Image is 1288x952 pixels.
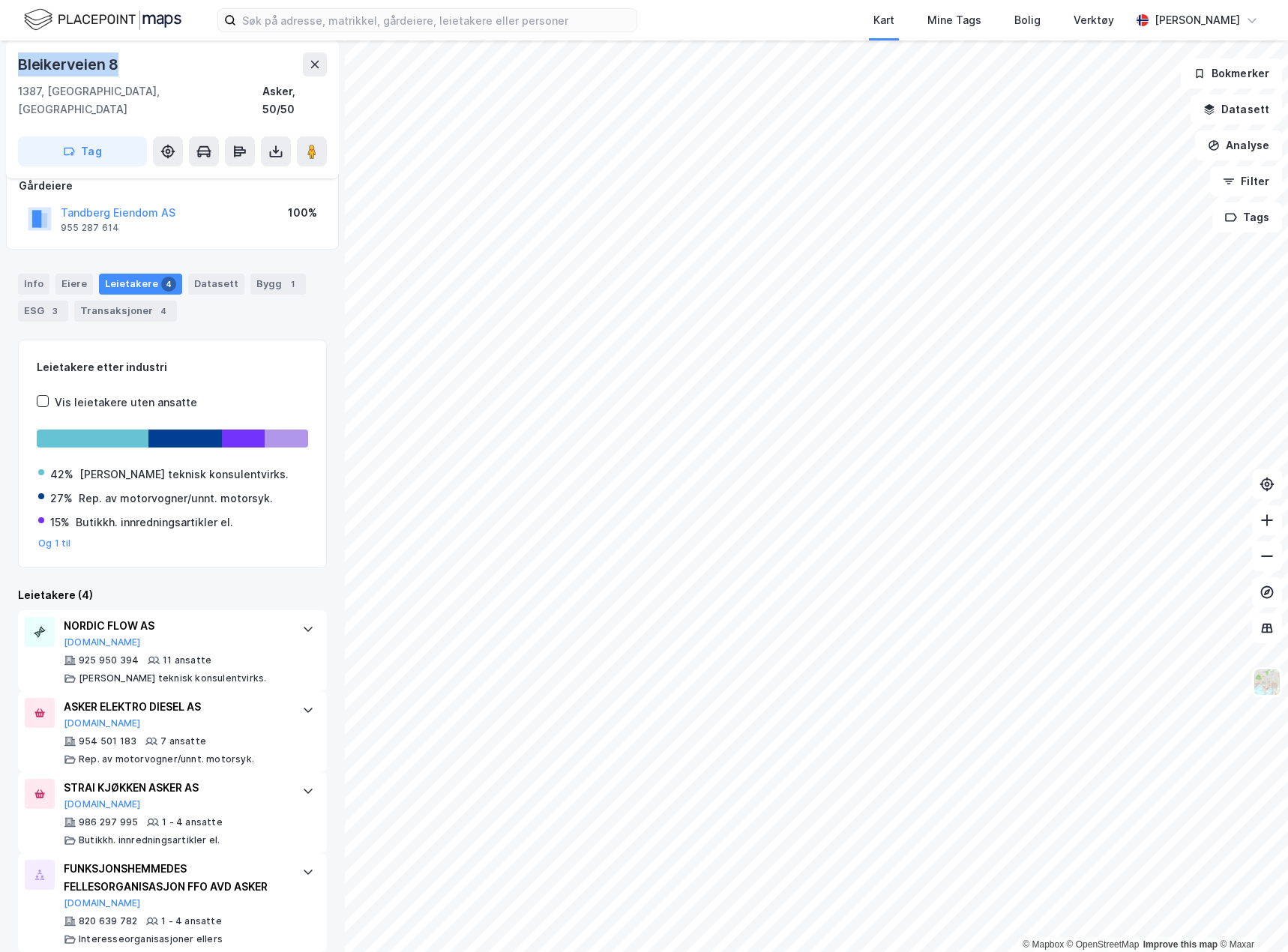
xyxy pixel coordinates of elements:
[1253,668,1281,696] img: Z
[236,9,637,31] input: Søk på adresse, matrikkel, gårdeiere, leietakere eller personer
[1191,94,1282,124] button: Datasett
[24,7,181,33] img: logo.f888ab2527a4732fd821a326f86c7f29.svg
[1067,939,1140,950] a: OpenStreetMap
[1155,11,1240,29] div: [PERSON_NAME]
[1195,130,1282,160] button: Analyse
[1213,880,1288,952] div: Kontrollprogram for chat
[18,301,68,322] div: ESG
[38,537,71,549] button: Og 1 til
[156,304,171,319] div: 4
[19,177,326,195] div: Gårdeiere
[18,274,49,295] div: Info
[79,466,289,483] div: [PERSON_NAME] teknisk konsulentvirks.
[64,717,141,729] button: [DOMAIN_NAME]
[79,654,139,666] div: 925 950 394
[55,274,93,295] div: Eiere
[285,277,300,292] div: 1
[262,82,327,118] div: Asker, 50/50
[79,735,136,747] div: 954 501 183
[37,358,308,376] div: Leietakere etter industri
[18,586,327,604] div: Leietakere (4)
[1074,11,1114,29] div: Verktøy
[79,933,223,945] div: Interesseorganisasjoner ellers
[50,513,70,531] div: 15%
[79,816,138,828] div: 986 297 995
[74,301,177,322] div: Transaksjoner
[1213,880,1288,952] iframe: Chat Widget
[1212,202,1282,232] button: Tags
[873,11,894,29] div: Kart
[79,672,266,684] div: [PERSON_NAME] teknisk konsulentvirks.
[64,636,141,648] button: [DOMAIN_NAME]
[162,816,223,828] div: 1 - 4 ansatte
[1023,939,1064,950] a: Mapbox
[64,860,287,896] div: FUNKSJONSHEMMEDES FELLESORGANISASJON FFO AVD ASKER
[288,204,317,222] div: 100%
[64,897,141,909] button: [DOMAIN_NAME]
[1014,11,1041,29] div: Bolig
[64,798,141,810] button: [DOMAIN_NAME]
[18,136,147,166] button: Tag
[250,274,306,295] div: Bygg
[163,654,211,666] div: 11 ansatte
[79,915,137,927] div: 820 639 782
[64,779,287,797] div: STRAI KJØKKEN ASKER AS
[161,915,222,927] div: 1 - 4 ansatte
[1210,166,1282,196] button: Filter
[50,489,73,507] div: 27%
[188,274,244,295] div: Datasett
[47,304,62,319] div: 3
[61,222,119,234] div: 955 287 614
[160,735,206,747] div: 7 ansatte
[1181,58,1282,88] button: Bokmerker
[927,11,981,29] div: Mine Tags
[79,489,273,507] div: Rep. av motorvogner/unnt. motorsyk.
[76,513,233,531] div: Butikkh. innredningsartikler el.
[55,394,197,412] div: Vis leietakere uten ansatte
[64,698,287,716] div: ASKER ELEKTRO DIESEL AS
[50,466,73,483] div: 42%
[79,753,254,765] div: Rep. av motorvogner/unnt. motorsyk.
[64,617,287,635] div: NORDIC FLOW AS
[18,52,121,76] div: Bleikerveien 8
[161,277,176,292] div: 4
[1143,939,1218,950] a: Improve this map
[18,82,262,118] div: 1387, [GEOGRAPHIC_DATA], [GEOGRAPHIC_DATA]
[79,834,220,846] div: Butikkh. innredningsartikler el.
[99,274,182,295] div: Leietakere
